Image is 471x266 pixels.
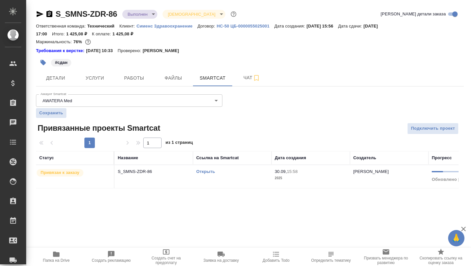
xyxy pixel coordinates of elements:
[84,248,139,266] button: Создать рекламацию
[139,248,194,266] button: Создать счет на предоплату
[40,74,71,82] span: Детали
[203,258,239,263] span: Заявка на доставку
[353,169,389,174] p: [PERSON_NAME]
[194,248,249,266] button: Заявка на доставку
[86,47,118,54] p: [DATE] 10:33
[52,31,66,36] p: Итого:
[126,11,149,17] button: Выполнен
[407,123,459,134] button: Подключить проект
[113,31,138,36] p: 1 425,08 ₽
[36,24,87,28] p: Ответственная команда:
[55,59,67,66] p: #сдан
[39,110,63,116] span: Сохранить
[122,10,157,19] div: Выполнен
[306,24,338,28] p: [DATE] 15:56
[362,256,410,265] span: Призвать менеджера по развитию
[92,258,131,263] span: Создать рекламацию
[36,47,86,54] a: Требования к верстке:
[29,248,84,266] button: Папка на Drive
[41,169,79,176] p: Привязан к заказу
[229,10,238,18] button: Доп статусы указывают на важность/срочность заказа
[236,74,268,82] span: Чат
[217,23,274,28] a: HC-50 ЦБ-0000055025001
[198,24,217,28] p: Договор:
[411,125,455,132] span: Подключить проект
[413,248,468,266] button: Скопировать ссылку на оценку заказа
[249,248,304,266] button: Добавить Todo
[87,24,119,28] p: Технический
[217,24,274,28] p: HC-50 ЦБ-0000055025001
[166,11,217,17] button: [DEMOGRAPHIC_DATA]
[73,39,83,44] p: 76%
[66,31,92,36] p: 1 425,08 ₽
[358,248,413,266] button: Призвать менеджера по развитию
[36,94,222,107] div: AWATERA Med
[36,108,66,118] button: Сохранить
[311,258,351,263] span: Определить тематику
[381,11,446,17] span: [PERSON_NAME] детали заказа
[143,47,184,54] p: [PERSON_NAME]
[338,24,363,28] p: Дата сдачи:
[45,10,53,18] button: Скопировать ссылку
[41,98,74,104] button: AWATERA Med
[118,47,143,54] p: Проверено:
[166,139,193,148] span: из 1 страниц
[143,256,190,265] span: Создать счет на предоплату
[136,23,198,28] a: Сименс Здравоохранение
[43,258,70,263] span: Папка на Drive
[39,155,54,161] div: Статус
[36,39,73,44] p: Маржинальность:
[119,24,136,28] p: Клиент:
[50,59,72,65] span: сдан
[118,155,138,161] div: Название
[196,169,215,174] a: Открыть
[56,9,117,18] a: S_SMNS-ZDR-86
[263,258,289,263] span: Добавить Todo
[84,38,92,46] button: 287.20 RUB;
[275,175,347,181] p: 2025
[163,10,225,19] div: Выполнен
[274,24,306,28] p: Дата создания:
[253,74,260,82] svg: Подписаться
[79,74,111,82] span: Услуги
[448,230,464,246] button: 🙏
[417,256,464,265] span: Скопировать ссылку на оценку заказа
[275,155,306,161] div: Дата создания
[118,74,150,82] span: Работы
[197,74,228,82] span: Smartcat
[304,248,358,266] button: Определить тематику
[36,10,44,18] button: Скопировать ссылку для ЯМессенджера
[287,169,298,174] p: 15:58
[118,168,190,175] p: S_SMNS-ZDR-86
[275,169,287,174] p: 30.09,
[158,74,189,82] span: Файлы
[136,24,198,28] p: Сименс Здравоохранение
[36,123,160,133] span: Привязанные проекты Smartcat
[36,55,50,70] button: Добавить тэг
[432,155,452,161] div: Прогресс
[196,155,239,161] div: Ссылка на Smartcat
[451,231,462,245] span: 🙏
[353,155,376,161] div: Создатель
[92,31,113,36] p: К оплате:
